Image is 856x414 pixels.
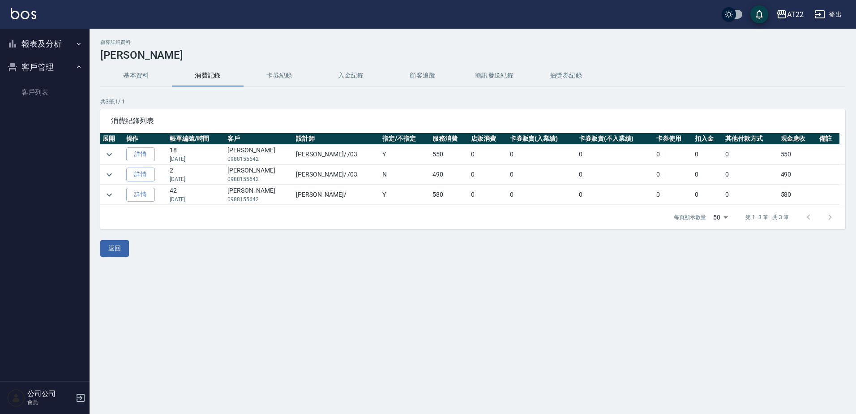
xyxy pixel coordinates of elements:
[577,133,654,145] th: 卡券販賣(不入業績)
[227,175,291,183] p: 0988155642
[577,165,654,185] td: 0
[723,185,778,205] td: 0
[654,133,693,145] th: 卡券使用
[654,145,693,164] td: 0
[294,145,380,164] td: [PERSON_NAME] / /03
[4,82,86,103] a: 客戶列表
[126,168,155,181] a: 詳情
[430,133,469,145] th: 服務消費
[508,145,577,164] td: 0
[167,145,226,164] td: 18
[227,195,291,203] p: 0988155642
[779,185,817,205] td: 580
[225,165,294,185] td: [PERSON_NAME]
[170,195,223,203] p: [DATE]
[380,165,430,185] td: N
[7,389,25,407] img: Person
[27,389,73,398] h5: 公司公司
[693,133,723,145] th: 扣入金
[745,213,789,221] p: 第 1–3 筆 共 3 筆
[124,133,167,145] th: 操作
[100,133,124,145] th: 展開
[723,133,778,145] th: 其他付款方式
[779,133,817,145] th: 現金應收
[674,213,706,221] p: 每頁顯示數量
[167,133,226,145] th: 帳單編號/時間
[167,185,226,205] td: 42
[172,65,244,86] button: 消費記錄
[111,116,835,125] span: 消費紀錄列表
[170,175,223,183] p: [DATE]
[103,148,116,161] button: expand row
[227,155,291,163] p: 0988155642
[773,5,807,24] button: AT22
[458,65,530,86] button: 簡訊發送紀錄
[103,168,116,181] button: expand row
[100,65,172,86] button: 基本資料
[710,205,731,229] div: 50
[693,185,723,205] td: 0
[100,39,845,45] h2: 顧客詳細資料
[577,145,654,164] td: 0
[380,133,430,145] th: 指定/不指定
[693,165,723,185] td: 0
[27,398,73,406] p: 會員
[100,240,129,257] button: 返回
[167,165,226,185] td: 2
[723,165,778,185] td: 0
[723,145,778,164] td: 0
[294,185,380,205] td: [PERSON_NAME] /
[530,65,602,86] button: 抽獎券紀錄
[430,165,469,185] td: 490
[126,147,155,161] a: 詳情
[469,185,507,205] td: 0
[469,133,507,145] th: 店販消費
[654,165,693,185] td: 0
[430,145,469,164] td: 550
[294,133,380,145] th: 設計師
[577,185,654,205] td: 0
[380,145,430,164] td: Y
[811,6,845,23] button: 登出
[4,32,86,56] button: 報表及分析
[244,65,315,86] button: 卡券紀錄
[779,165,817,185] td: 490
[225,133,294,145] th: 客戶
[654,185,693,205] td: 0
[779,145,817,164] td: 550
[126,188,155,202] a: 詳情
[508,165,577,185] td: 0
[170,155,223,163] p: [DATE]
[225,185,294,205] td: [PERSON_NAME]
[294,165,380,185] td: [PERSON_NAME] / /03
[469,145,507,164] td: 0
[508,133,577,145] th: 卡券販賣(入業績)
[430,185,469,205] td: 580
[315,65,387,86] button: 入金紀錄
[103,188,116,202] button: expand row
[380,185,430,205] td: Y
[508,185,577,205] td: 0
[225,145,294,164] td: [PERSON_NAME]
[4,56,86,79] button: 客戶管理
[100,98,845,106] p: 共 3 筆, 1 / 1
[469,165,507,185] td: 0
[787,9,804,20] div: AT22
[693,145,723,164] td: 0
[817,133,839,145] th: 備註
[387,65,458,86] button: 顧客追蹤
[100,49,845,61] h3: [PERSON_NAME]
[11,8,36,19] img: Logo
[750,5,768,23] button: save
